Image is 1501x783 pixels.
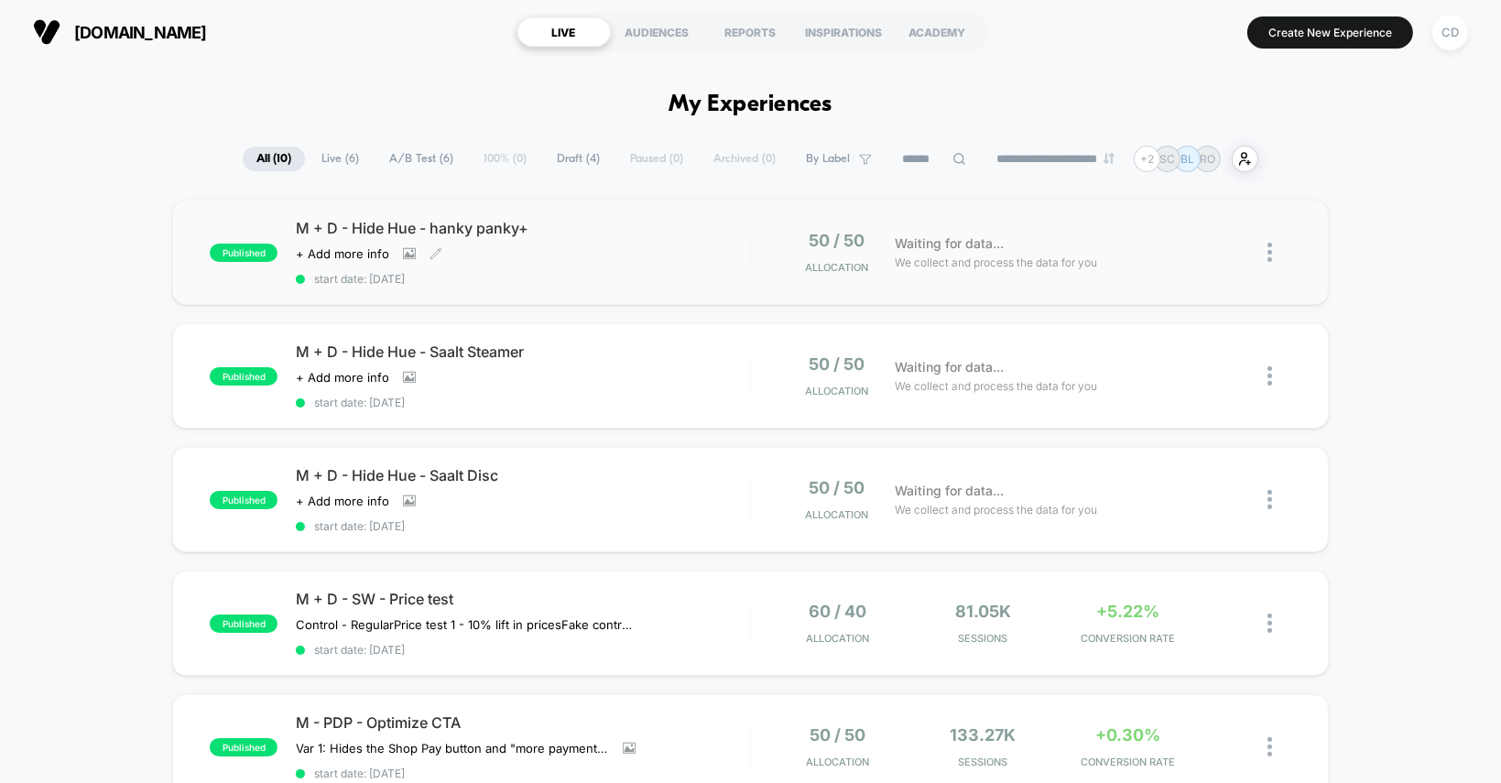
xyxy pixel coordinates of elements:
span: Allocation [805,261,868,274]
span: start date: [DATE] [296,767,749,780]
span: 50 / 50 [809,231,865,250]
span: We collect and process the data for you [895,501,1097,518]
span: Allocation [805,508,868,521]
span: published [210,367,277,386]
p: SC [1159,152,1175,166]
button: CD [1427,14,1474,51]
span: start date: [DATE] [296,519,749,533]
p: RO [1200,152,1215,166]
span: Waiting for data... [895,481,1004,501]
span: start date: [DATE] [296,272,749,286]
span: 133.27k [950,725,1016,745]
span: + Add more info [296,370,389,385]
span: M + D - Hide Hue - Saalt Steamer [296,343,749,361]
span: Sessions [915,632,1051,645]
span: We collect and process the data for you [895,377,1097,395]
span: Sessions [915,756,1051,768]
span: published [210,244,277,262]
span: + Add more info [296,246,389,261]
span: 50 / 50 [809,478,865,497]
div: REPORTS [704,17,798,47]
div: AUDIENCES [611,17,704,47]
span: Waiting for data... [895,234,1004,254]
span: M + D - Hide Hue - Saalt Disc [296,466,749,484]
button: Create New Experience [1247,16,1413,49]
span: + Add more info [296,494,389,508]
span: start date: [DATE] [296,643,749,657]
span: M + D - Hide Hue - hanky panky+ [296,219,749,237]
span: By Label [806,152,850,166]
span: 50 / 50 [809,354,865,374]
span: +5.22% [1097,602,1160,621]
div: CD [1432,15,1468,50]
span: Allocation [806,632,869,645]
img: Visually logo [33,18,60,46]
div: + 2 [1134,146,1160,172]
span: Live ( 6 ) [308,147,373,171]
div: INSPIRATIONS [798,17,891,47]
span: +0.30% [1096,725,1161,745]
p: BL [1180,152,1194,166]
div: LIVE [517,17,611,47]
img: end [1104,153,1115,164]
span: Allocation [805,385,868,397]
span: 50 / 50 [810,725,865,745]
span: [DOMAIN_NAME] [74,23,207,42]
span: All ( 10 ) [243,147,305,171]
span: Draft ( 4 ) [543,147,614,171]
span: published [210,491,277,509]
h1: My Experiences [669,92,832,118]
span: published [210,738,277,756]
img: close [1267,490,1272,509]
span: Control - RegularPrice test 1 - 10% lift in pricesFake control - Removes upsells in CartPrice tes... [296,617,636,632]
span: CONVERSION RATE [1060,632,1197,645]
span: CONVERSION RATE [1060,756,1197,768]
span: A/B Test ( 6 ) [375,147,467,171]
span: Waiting for data... [895,357,1004,377]
img: close [1267,366,1272,386]
span: We collect and process the data for you [895,254,1097,271]
span: Allocation [806,756,869,768]
span: M + D - SW - Price test [296,590,749,608]
img: close [1267,737,1272,756]
span: start date: [DATE] [296,396,749,409]
span: 60 / 40 [809,602,866,621]
img: close [1267,243,1272,262]
button: [DOMAIN_NAME] [27,17,212,47]
span: M - PDP - Optimize CTA [296,713,749,732]
div: ACADEMY [891,17,984,47]
span: Var 1: Hides the Shop Pay button and "more payment options" link on PDPsVar 2: Change the CTA col... [296,741,609,756]
img: close [1267,614,1272,633]
span: 81.05k [955,602,1011,621]
span: published [210,614,277,633]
